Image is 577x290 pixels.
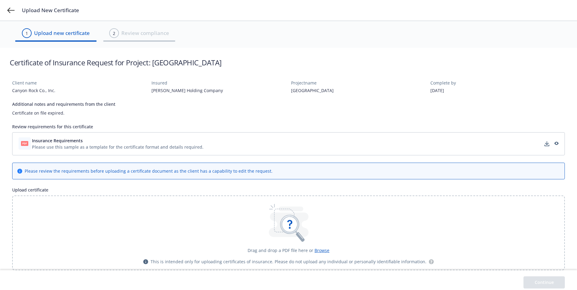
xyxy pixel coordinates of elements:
[113,30,115,36] div: 2
[22,7,79,14] span: Upload New Certificate
[12,123,565,130] div: Review requirements for this certificate
[32,144,203,150] div: Please use this sample as a template for the certificate format and details required.
[12,132,565,155] div: Insurance RequirementsPlease use this sample as a template for the certificate format and details...
[25,168,273,174] div: Please review the requirements before uploading a certificate document as the client has a capabi...
[543,140,551,147] a: download
[151,258,426,265] span: This is intended only for uploading certificates of insurance. Please do not upload any individua...
[248,247,329,254] div: Drag and drop a PDF file here or
[34,29,90,37] span: Upload new certificate
[151,80,286,86] div: Insured
[315,247,329,253] span: Browse
[12,80,147,86] div: Client name
[12,101,565,107] div: Additional notes and requirements from the client
[26,30,28,36] div: 1
[10,57,222,67] h1: Certificate of Insurance Request for Project: [GEOGRAPHIC_DATA]
[12,187,565,193] div: Upload certificate
[291,87,426,94] div: [GEOGRAPHIC_DATA]
[121,29,169,37] span: Review compliance
[12,110,565,116] div: Certificate on file expired.
[291,80,426,86] div: Project name
[430,87,565,94] div: [DATE]
[32,137,83,144] span: Insurance Requirements
[552,140,560,147] a: preview
[430,80,565,86] div: Complete by
[32,137,203,144] button: Insurance Requirements
[12,87,147,94] div: Canyon Rock Co., Inc.
[151,87,286,94] div: [PERSON_NAME] Holding Company
[12,195,565,270] div: Drag and drop a PDF file here or BrowseThis is intended only for uploading certificates of insura...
